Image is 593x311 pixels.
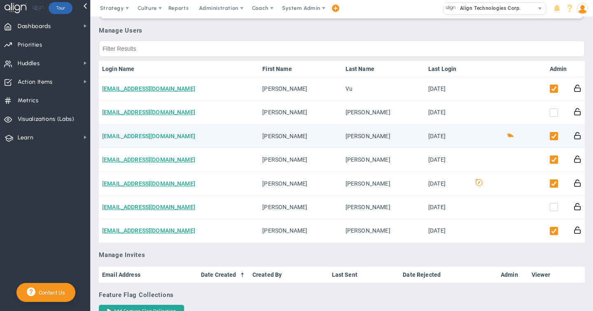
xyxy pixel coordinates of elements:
button: Reset Password [574,179,581,187]
td: [PERSON_NAME] [259,219,342,243]
h3: Manage Invites [99,251,585,259]
button: Coach [507,131,514,139]
td: [DATE] [425,125,470,148]
td: [DATE] [425,148,470,172]
a: Date Created [201,271,246,278]
td: [PERSON_NAME] [342,196,425,219]
img: 50249.Person.photo [577,3,588,14]
a: First Name [262,66,339,72]
a: Last Name [346,66,422,72]
button: Reset Password [574,84,581,92]
a: [EMAIL_ADDRESS][DOMAIN_NAME] [102,109,195,115]
button: Reset Password [574,107,581,116]
a: Login Name [102,66,256,72]
td: [DATE] [425,77,470,101]
a: Created By [252,271,325,278]
span: Dashboards [18,18,51,35]
button: Reset Password [574,202,581,211]
a: Last Login [428,66,467,72]
td: [PERSON_NAME] [259,172,342,196]
a: Date Rejected [403,271,494,278]
h3: Feature Flag Collections [99,291,585,299]
a: [EMAIL_ADDRESS][DOMAIN_NAME] [102,204,195,210]
span: Align Technologies Corp. [456,3,521,14]
a: Email Address [102,271,194,278]
td: [DATE] [425,101,470,124]
img: 10991.Company.photo [446,3,456,13]
td: [DATE] [425,219,470,243]
a: Viewer [532,271,566,278]
button: Reset Password [574,131,581,140]
a: [EMAIL_ADDRESS][DOMAIN_NAME] [102,180,195,187]
td: [PERSON_NAME] [259,148,342,172]
td: [DATE] [425,196,470,219]
span: Learn [18,129,33,146]
span: Priorities [18,36,42,54]
a: Admin [550,66,567,72]
a: [EMAIL_ADDRESS][DOMAIN_NAME] [102,133,195,139]
td: Vu [342,77,425,101]
span: Metrics [18,92,39,109]
td: [PERSON_NAME] [342,219,425,243]
h3: Manage Users [99,27,585,34]
button: Reset Password [574,155,581,163]
input: Filter Results [99,40,585,57]
td: [PERSON_NAME] [342,148,425,172]
td: [PERSON_NAME] [259,196,342,219]
a: [EMAIL_ADDRESS][DOMAIN_NAME] [102,227,195,234]
a: Last Sent [332,271,396,278]
span: Strategy [100,5,124,11]
a: [EMAIL_ADDRESS][DOMAIN_NAME] [102,85,195,92]
td: [PERSON_NAME] [259,125,342,148]
button: Reset Password [574,226,581,234]
td: [PERSON_NAME] [342,125,425,148]
span: select [534,3,546,14]
span: Huddles [18,55,40,72]
span: Action Items [18,73,53,91]
span: Coach [252,5,268,11]
a: [EMAIL_ADDRESS][DOMAIN_NAME] [102,156,195,163]
span: Contact Us [35,290,65,296]
a: Admin [501,271,525,278]
td: [PERSON_NAME] [342,101,425,124]
span: System Admin [282,5,320,11]
span: Administration [199,5,238,11]
span: Culture [138,5,157,11]
span: Visualizations (Labs) [18,111,75,128]
span: Decision Maker [474,179,483,188]
td: [PERSON_NAME] [259,101,342,124]
td: [DATE] [425,172,470,196]
td: [PERSON_NAME] [342,172,425,196]
td: [PERSON_NAME] [259,77,342,101]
